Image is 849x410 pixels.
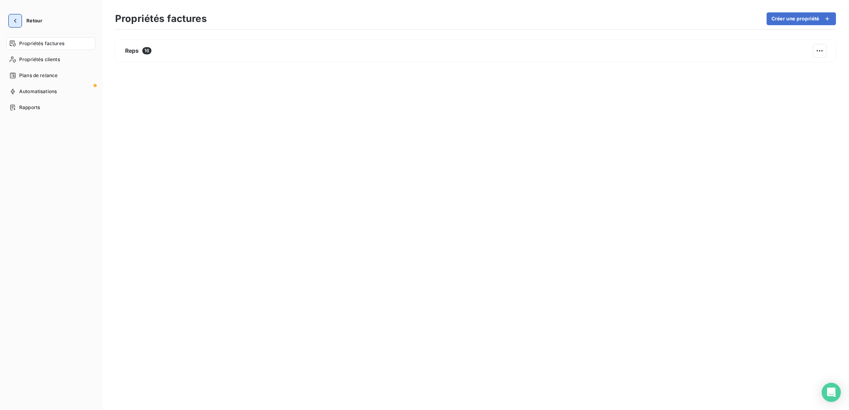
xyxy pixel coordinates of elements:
button: Créer une propriété [767,12,836,25]
a: Propriétés clients [6,53,96,66]
span: Retour [26,18,42,23]
h3: Propriétés factures [115,12,207,26]
a: Propriétés factures [6,37,96,50]
span: Propriétés factures [19,40,64,47]
a: Plans de relance [6,69,96,82]
span: Plans de relance [19,72,58,79]
button: Retour [6,14,49,27]
span: Rapports [19,104,40,111]
a: Rapports [6,101,96,114]
span: Propriétés clients [19,56,60,63]
div: Open Intercom Messenger [822,383,841,402]
span: Automatisations [19,88,57,95]
span: 16 [142,47,151,54]
a: Automatisations [6,85,96,98]
span: Reps [125,47,139,55]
